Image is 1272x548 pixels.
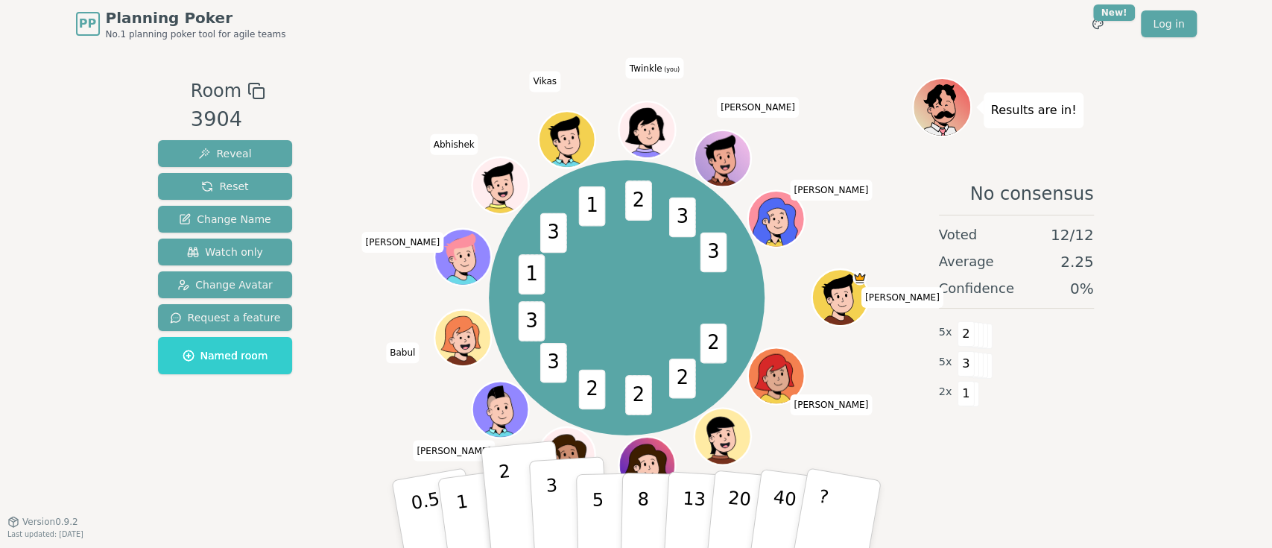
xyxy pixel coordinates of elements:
button: Change Avatar [158,271,293,298]
span: 2 [669,359,696,399]
span: Room [191,78,241,104]
span: Version 0.9.2 [22,516,78,528]
span: 0 % [1070,278,1094,299]
span: 2 x [939,384,952,400]
button: Version0.9.2 [7,516,78,528]
span: Change Avatar [177,277,273,292]
span: (you) [662,66,680,73]
span: 2 [958,321,975,347]
button: Watch only [158,239,293,265]
span: 1 [519,254,545,295]
button: Reveal [158,140,293,167]
span: Click to change your name [430,134,478,155]
span: Average [939,251,994,272]
span: Planning Poker [106,7,286,28]
button: Request a feature [158,304,293,331]
span: Click to change your name [861,287,943,308]
span: 2 [579,370,606,410]
div: New! [1093,4,1136,21]
span: Click to change your name [413,441,495,462]
span: 2 [625,375,652,415]
span: Click to change your name [361,232,443,253]
span: 1 [579,186,606,227]
span: 5 x [939,354,952,371]
span: 5 x [939,324,952,341]
span: No consensus [969,182,1093,206]
span: 12 / 12 [1051,224,1094,245]
button: Reset [158,173,293,200]
p: Results are in! [991,100,1077,121]
span: Click to change your name [529,72,560,92]
span: Click to change your name [790,394,872,415]
span: Click to change your name [717,98,799,119]
button: Change Name [158,206,293,233]
span: 1 [958,381,975,406]
span: 3 [700,233,727,273]
a: Log in [1141,10,1196,37]
span: 3 [540,213,567,253]
span: No.1 planning poker tool for agile teams [106,28,286,40]
button: Named room [158,337,293,374]
span: Confidence [939,278,1014,299]
span: Click to change your name [386,343,419,364]
span: Reveal [198,146,251,161]
span: 3 [958,351,975,377]
button: Click to change your avatar [621,104,674,157]
span: 2.25 [1060,251,1094,272]
span: Change Name [179,212,270,227]
span: 3 [519,301,545,341]
span: PP [79,15,96,33]
span: 2 [625,180,652,221]
span: Watch only [187,245,263,259]
span: 3 [669,198,696,238]
span: Last updated: [DATE] [7,530,83,538]
span: Named room [183,348,268,363]
span: Reset [201,179,248,194]
p: 2 [497,461,516,542]
span: Click to change your name [626,58,683,79]
button: New! [1084,10,1111,37]
span: 2 [700,324,727,364]
span: Voted [939,224,978,245]
a: PPPlanning PokerNo.1 planning poker tool for agile teams [76,7,286,40]
span: 3 [540,343,567,383]
span: Click to change your name [790,180,872,201]
span: Viney is the host [852,271,867,286]
span: Request a feature [170,310,281,325]
div: 3904 [191,104,265,135]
